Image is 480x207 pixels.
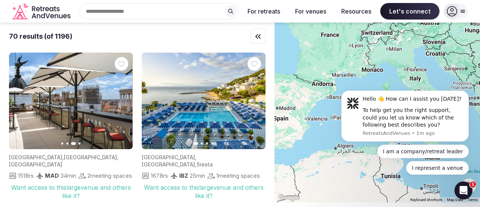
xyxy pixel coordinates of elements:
span: 25 min [190,172,205,180]
span: [GEOGRAPHIC_DATA] [142,154,195,160]
button: Go to slide 1 [193,142,198,145]
div: Want access to this large venue and others like it? [9,183,133,200]
span: [GEOGRAPHIC_DATA] [9,161,62,168]
svg: Retreats and Venues company logo [12,3,72,20]
span: 1 [470,181,476,187]
button: Go to slide 4 [211,142,213,145]
button: Go to slide 2 [66,142,69,145]
span: , [117,154,118,160]
span: 2 meeting spaces [87,172,132,180]
span: , [62,154,64,160]
span: 1 meeting spaces [216,172,260,180]
button: Go to slide 3 [206,142,208,145]
span: Siesta [196,161,213,168]
span: MAD [45,172,59,179]
button: Go to slide 4 [78,142,81,145]
span: 34 min [60,172,76,180]
span: , [195,154,196,160]
span: , [195,161,196,168]
button: Resources [335,3,377,20]
span: [GEOGRAPHIC_DATA] [142,161,195,168]
img: Google [276,193,301,202]
iframe: Intercom live chat [454,181,472,199]
div: Want access to this large venue and others like it? [142,183,265,200]
button: Go to slide 1 [61,142,63,145]
img: Featured image for venue [9,53,132,149]
span: Let's connect [380,3,439,20]
a: Open this area in Google Maps (opens a new window) [276,193,301,202]
a: Visit the homepage [12,3,72,20]
img: Featured image for venue [132,53,256,149]
button: Go to slide 3 [71,142,76,145]
img: Featured image for venue [142,53,265,149]
span: 151 Brs [18,172,34,180]
button: Go to slide 2 [201,142,203,145]
button: For retreats [241,3,286,20]
span: [GEOGRAPHIC_DATA] [9,154,62,160]
button: For venues [289,3,332,20]
span: [GEOGRAPHIC_DATA] [64,154,117,160]
span: IBZ [179,172,188,179]
iframe: Intercom notifications message [330,82,480,203]
div: 70 results (of 1196) [9,32,72,41]
span: 167 Brs [151,172,168,180]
